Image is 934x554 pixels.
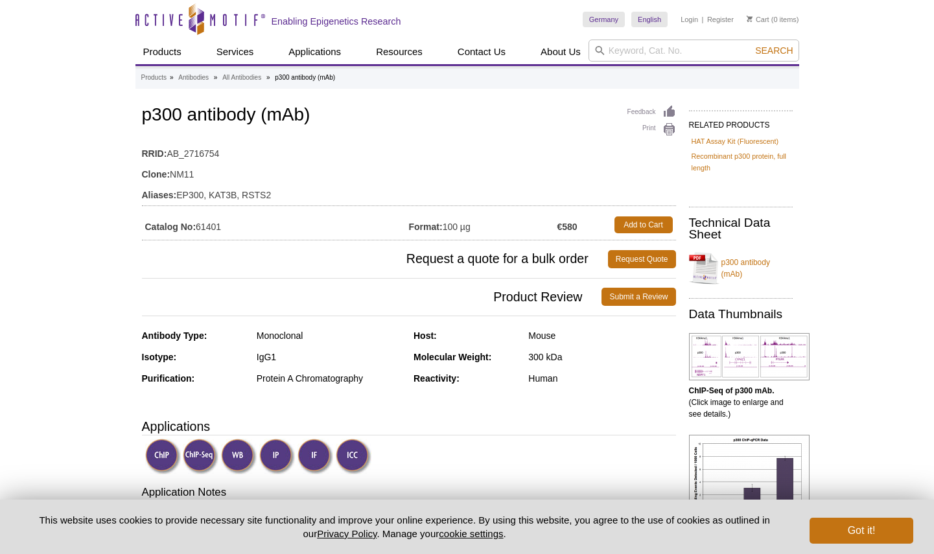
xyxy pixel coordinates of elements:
a: Recombinant p300 protein, full length [692,150,790,174]
li: » [170,74,174,81]
img: Your Cart [747,16,753,22]
strong: RRID: [142,148,167,159]
a: About Us [533,40,589,64]
button: Got it! [810,518,913,544]
a: Resources [368,40,430,64]
a: Services [209,40,262,64]
a: Login [681,15,698,24]
h2: RELATED PRODUCTS [689,110,793,133]
strong: Purification: [142,373,195,384]
a: p300 antibody (mAb) [689,249,793,288]
td: AB_2716754 [142,140,676,161]
a: HAT Assay Kit (Fluorescent) [692,135,779,147]
input: Keyword, Cat. No. [589,40,799,62]
li: | [702,12,704,27]
img: Immunoprecipitation Validated [259,439,295,474]
strong: Isotype: [142,352,177,362]
li: (0 items) [747,12,799,27]
h2: Technical Data Sheet [689,217,793,240]
img: p300 antibody (mAb) tested by ChIP-Seq. [689,333,810,380]
h3: Application Notes [142,485,676,503]
img: Immunocytochemistry Validated [336,439,371,474]
span: Search [755,45,793,56]
span: Product Review [142,288,602,306]
strong: Antibody Type: [142,330,207,341]
a: Applications [281,40,349,64]
td: 61401 [142,213,409,237]
button: cookie settings [439,528,503,539]
strong: Reactivity: [414,373,460,384]
div: IgG1 [257,351,404,363]
a: All Antibodies [222,72,261,84]
div: Mouse [528,330,675,341]
h2: Data Thumbnails [689,308,793,320]
a: Feedback [627,105,676,119]
img: p300 antibody (mAb) tested by ChIP. [689,435,810,516]
div: Monoclonal [257,330,404,341]
a: Germany [583,12,625,27]
strong: Host: [414,330,437,341]
img: Western Blot Validated [221,439,257,474]
p: This website uses cookies to provide necessary site functionality and improve your online experie... [21,513,788,540]
strong: Catalog No: [145,221,196,233]
a: Print [627,122,676,137]
strong: Clone: [142,168,170,180]
td: EP300, KAT3B, RSTS2 [142,181,676,202]
span: Request a quote for a bulk order [142,250,608,268]
strong: Format: [409,221,443,233]
strong: Aliases: [142,189,177,201]
button: Search [751,45,797,56]
b: ChIP-Seq of p300 mAb. [689,386,775,395]
a: Contact Us [450,40,513,64]
a: Privacy Policy [317,528,377,539]
td: 100 µg [409,213,557,237]
div: Protein A Chromatography [257,373,404,384]
h2: Enabling Epigenetics Research [272,16,401,27]
a: English [631,12,668,27]
h1: p300 antibody (mAb) [142,105,676,127]
a: Products [135,40,189,64]
h3: Applications [142,417,676,436]
li: » [266,74,270,81]
a: Cart [747,15,769,24]
strong: €580 [557,221,577,233]
p: (Click image to enlarge and see details.) [689,385,793,420]
div: 300 kDa [528,351,675,363]
li: p300 antibody (mAb) [275,74,335,81]
div: Human [528,373,675,384]
a: Antibodies [178,72,209,84]
img: ChIP Validated [145,439,181,474]
li: » [214,74,218,81]
a: Submit a Review [601,288,675,306]
img: Immunofluorescence Validated [298,439,333,474]
strong: Molecular Weight: [414,352,491,362]
a: Request Quote [608,250,676,268]
a: Add to Cart [614,216,673,233]
td: NM11 [142,161,676,181]
img: ChIP-Seq Validated [183,439,218,474]
a: Register [707,15,734,24]
a: Products [141,72,167,84]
